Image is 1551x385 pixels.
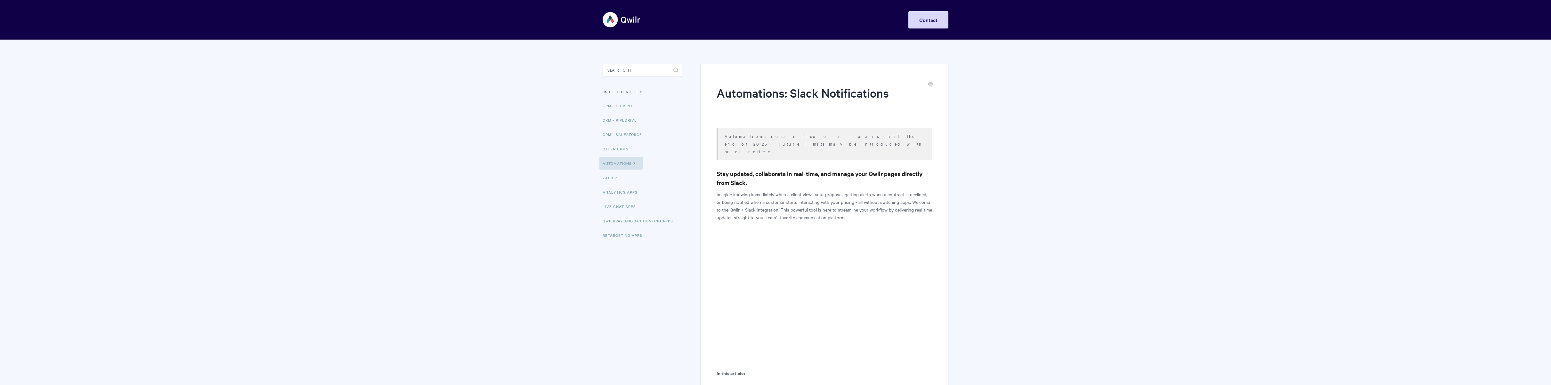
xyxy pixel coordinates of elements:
[603,128,647,141] a: CRM - Salesforce
[603,142,633,155] a: Other CRMs
[717,170,922,187] strong: Stay updated, collaborate in real-time, and manage your Qwilr pages directly from Slack.
[603,171,622,184] a: Zapier
[603,8,641,32] img: Qwilr Help Center
[603,64,682,76] input: Search
[603,86,682,98] h3: Categories
[603,114,642,126] a: CRM - Pipedrive
[603,214,678,227] a: QwilrPay and Accounting Apps
[928,81,933,88] a: Print this Article
[603,229,647,242] a: Retargeting Apps
[725,132,924,155] p: Automations remain free for all plans until the end of 2025. Future limits may be introduced with...
[717,370,745,376] b: In this article:
[717,190,932,221] p: Imagine knowing immediately when a client views your proposal, getting alerts when a contract is ...
[599,157,643,170] a: Automations
[908,11,948,28] a: Contact
[717,85,922,112] h1: Automations: Slack Notifications
[603,186,642,198] a: Analytics Apps
[603,200,641,213] a: Live Chat Apps
[603,99,639,112] a: CRM - HubSpot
